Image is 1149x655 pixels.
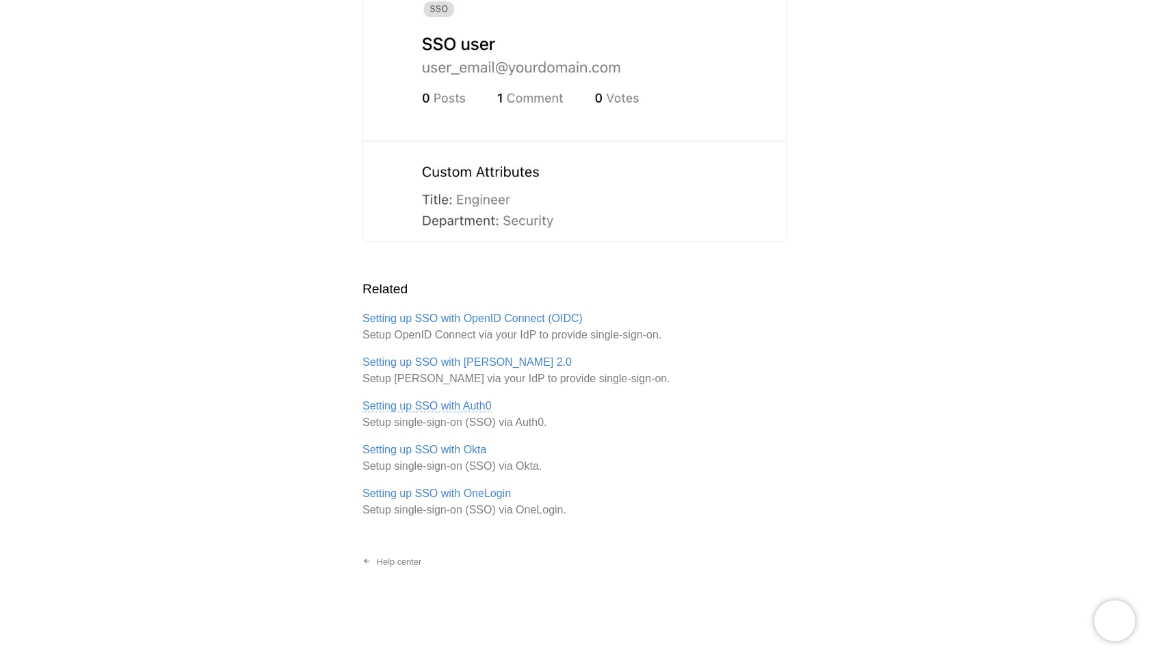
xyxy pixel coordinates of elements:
[362,280,787,299] h2: Related
[362,442,787,474] p: Setup single-sign-on (SSO) via Okta.
[352,551,432,573] a: Help center
[362,485,787,518] p: Setup single-sign-on (SSO) via OneLogin.
[362,356,572,368] a: Setting up SSO with [PERSON_NAME] 2.0
[362,354,787,387] p: Setup [PERSON_NAME] via your IdP to provide single-sign-on.
[1094,600,1135,641] iframe: Chatra live chat
[362,487,511,499] a: Setting up SSO with OneLogin
[362,400,492,412] a: Setting up SSO with Auth0
[362,398,787,431] p: Setup single-sign-on (SSO) via Auth0.
[362,444,486,455] a: Setting up SSO with Okta
[362,310,787,343] p: Setup OpenID Connect via your IdP to provide single-sign-on.
[362,312,583,324] a: Setting up SSO with OpenID Connect (OIDC)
